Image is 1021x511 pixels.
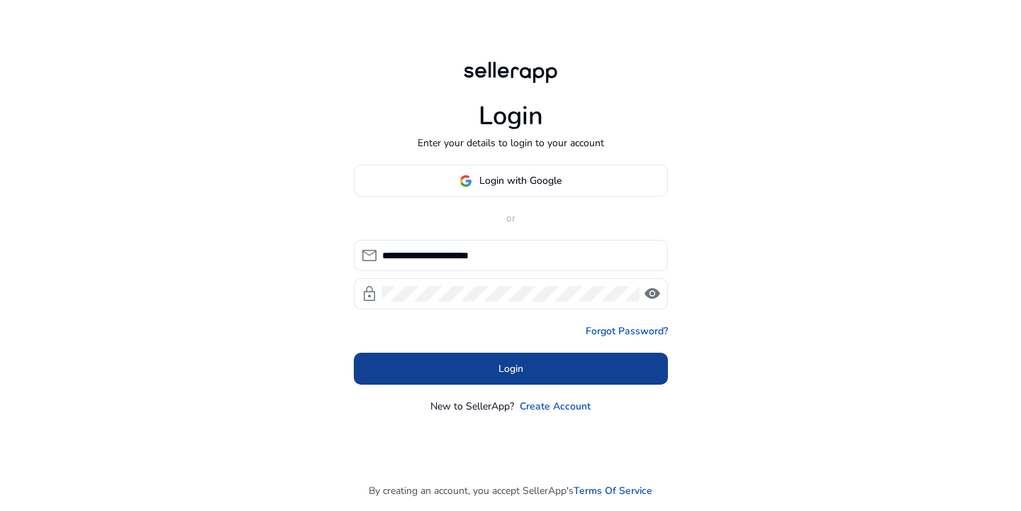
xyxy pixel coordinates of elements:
[361,247,378,264] span: mail
[520,399,591,414] a: Create Account
[430,399,514,414] p: New to SellerApp?
[586,324,668,339] a: Forgot Password?
[574,483,652,498] a: Terms Of Service
[354,353,668,385] button: Login
[479,173,562,188] span: Login with Google
[644,285,661,302] span: visibility
[354,165,668,197] button: Login with Google
[459,175,472,187] img: google-logo.svg
[418,136,604,150] p: Enter your details to login to your account
[354,211,668,226] p: or
[479,101,543,131] h1: Login
[498,361,523,376] span: Login
[361,285,378,302] span: lock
